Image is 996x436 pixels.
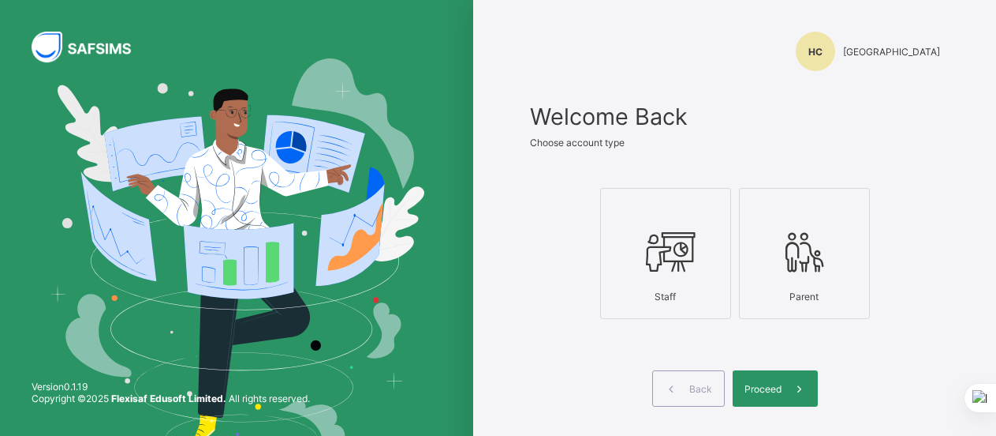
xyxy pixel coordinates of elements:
[843,46,940,58] span: [GEOGRAPHIC_DATA]
[808,46,823,58] span: HC
[111,393,226,404] strong: Flexisaf Edusoft Limited.
[32,381,310,393] span: Version 0.1.19
[530,137,625,148] span: Choose account type
[748,283,861,310] div: Parent
[744,383,782,395] span: Proceed
[32,393,310,404] span: Copyright © 2025 All rights reserved.
[689,383,712,395] span: Back
[530,103,940,130] span: Welcome Back
[32,32,150,62] img: SAFSIMS Logo
[609,283,722,310] div: Staff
